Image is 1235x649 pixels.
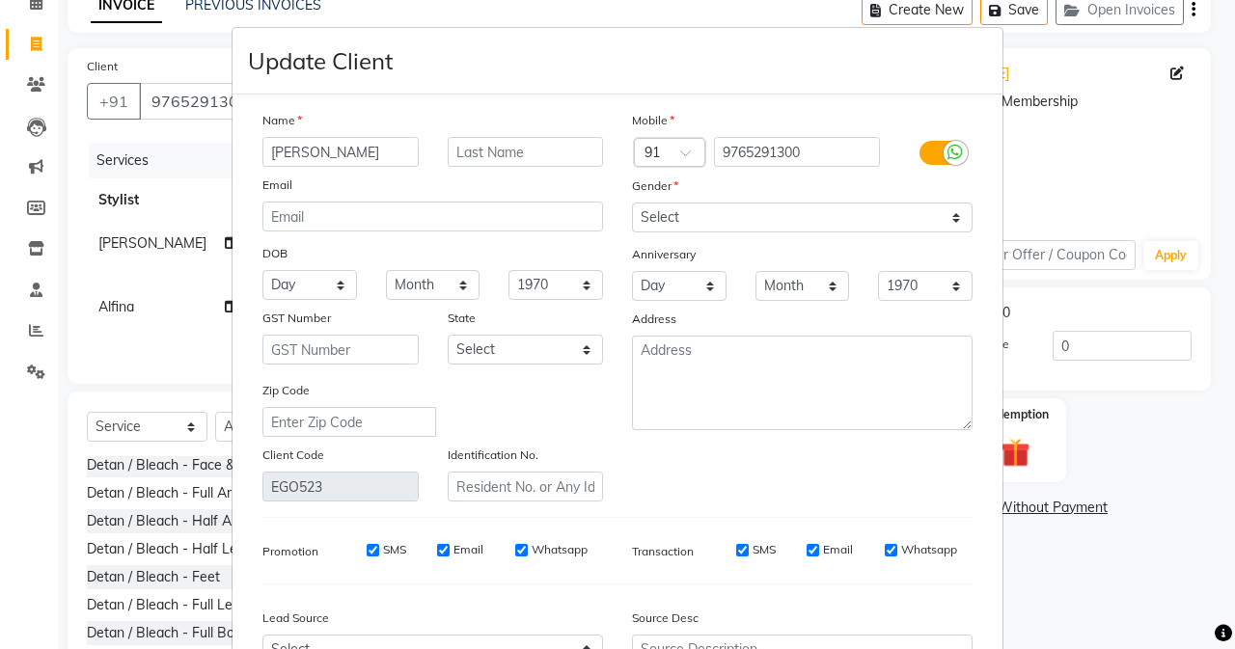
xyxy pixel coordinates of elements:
[632,543,694,560] label: Transaction
[262,202,603,231] input: Email
[262,446,324,464] label: Client Code
[714,137,881,167] input: Mobile
[262,310,331,327] label: GST Number
[532,541,588,558] label: Whatsapp
[823,541,853,558] label: Email
[262,245,288,262] label: DOB
[262,176,292,194] label: Email
[262,609,329,627] label: Lead Source
[448,310,476,327] label: State
[262,472,419,501] input: Client Code
[632,177,678,195] label: Gender
[448,472,604,501] input: Resident No. or Any Id
[248,43,393,78] h4: Update Client
[632,609,699,627] label: Source Desc
[901,541,957,558] label: Whatsapp
[632,311,676,328] label: Address
[262,543,318,560] label: Promotion
[753,541,776,558] label: SMS
[632,112,674,129] label: Mobile
[262,407,436,437] input: Enter Zip Code
[383,541,406,558] label: SMS
[448,137,604,167] input: Last Name
[448,446,538,464] label: Identification No.
[262,335,419,365] input: GST Number
[262,382,310,399] label: Zip Code
[262,112,302,129] label: Name
[262,137,419,167] input: First Name
[453,541,483,558] label: Email
[632,246,696,263] label: Anniversary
